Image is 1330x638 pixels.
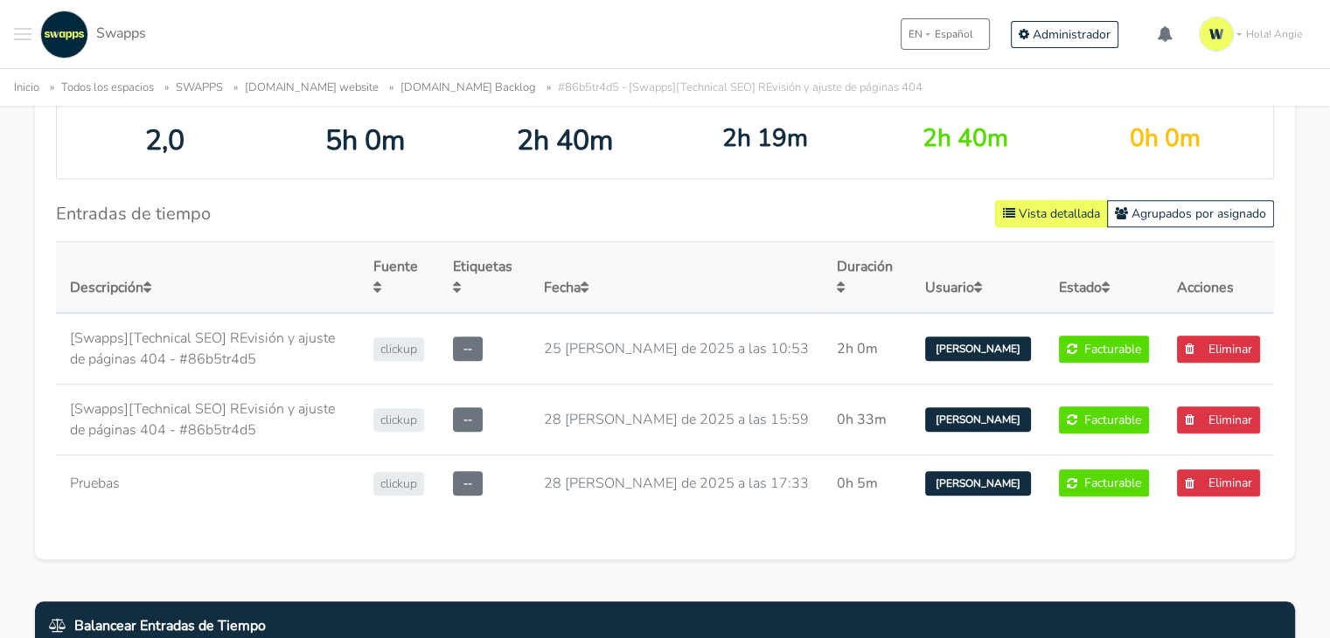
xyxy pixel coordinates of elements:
a: Facturable [1059,336,1149,363]
span: clickup [373,408,424,432]
td: 25 [PERSON_NAME] de 2025 a las 10:53 [530,313,823,385]
a: [DOMAIN_NAME] Backlog [400,80,536,95]
span: Administrador [1033,26,1111,43]
div: 2h 40m [878,124,1052,154]
a: Facturable [1059,469,1149,496]
td: 28 [PERSON_NAME] de 2025 a las 15:59 [530,385,823,455]
th: Fuente [359,242,439,314]
td: [Swapps][Technical SEO] REvisión y ajuste de páginas 404 - #86b5tr4d5 [56,385,359,455]
th: Duración [823,242,911,314]
h5: Entradas de tiempo [56,204,211,225]
a: Administrador [1011,21,1118,48]
span: [PERSON_NAME] [925,471,1031,496]
th: Descripción [56,242,359,314]
div: 0h 0m [1078,124,1252,154]
a: Eliminar [1177,336,1260,363]
td: 0h 5m [823,455,911,511]
span: Español [935,26,973,42]
a: Inicio [14,80,39,95]
a: Eliminar [1177,469,1260,496]
td: [Swapps][Technical SEO] REvisión y ajuste de páginas 404 - #86b5tr4d5 [56,313,359,385]
div: 2h 40m [478,124,652,157]
th: Estado [1045,242,1163,314]
span: clickup [373,472,424,496]
div: 2,0 [78,124,252,157]
button: Toggle navigation menu [14,10,31,59]
a: Todos los espacios [61,80,154,95]
div: 2h 19m [678,124,852,154]
img: swapps-linkedin-v2.jpg [40,10,88,59]
td: Pruebas [56,455,359,511]
img: isotipo-3-3e143c57.png [1199,17,1234,52]
a: Eliminar [1177,406,1260,433]
span: Hola! Angie [1246,26,1302,42]
td: 28 [PERSON_NAME] de 2025 a las 17:33 [530,455,823,511]
button: Vista detallada [995,200,1108,227]
th: Acciones [1163,242,1274,314]
a: Hola! Angie [1192,10,1316,59]
span: [PERSON_NAME] [925,336,1031,361]
th: Fecha [530,242,823,314]
li: #86b5tr4d5 - [Swapps][Technical SEO] REvisión y ajuste de páginas 404 [540,78,923,98]
div: 5h 0m [278,124,452,157]
th: Usuario [911,242,1045,314]
button: Agrupados por asignado [1107,200,1274,227]
span: [PERSON_NAME] [925,407,1031,432]
span: -- [453,407,483,432]
span: -- [453,336,483,361]
span: -- [453,471,483,496]
a: Swapps [36,10,146,59]
a: Facturable [1059,406,1149,433]
a: SWAPPS [176,80,223,95]
th: Etiquetas [439,242,531,314]
span: Swapps [96,24,146,43]
span: clickup [373,337,424,361]
td: 2h 0m [823,313,911,385]
button: ENEspañol [901,18,990,50]
td: 0h 33m [823,385,911,455]
a: [DOMAIN_NAME] website [245,80,379,95]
